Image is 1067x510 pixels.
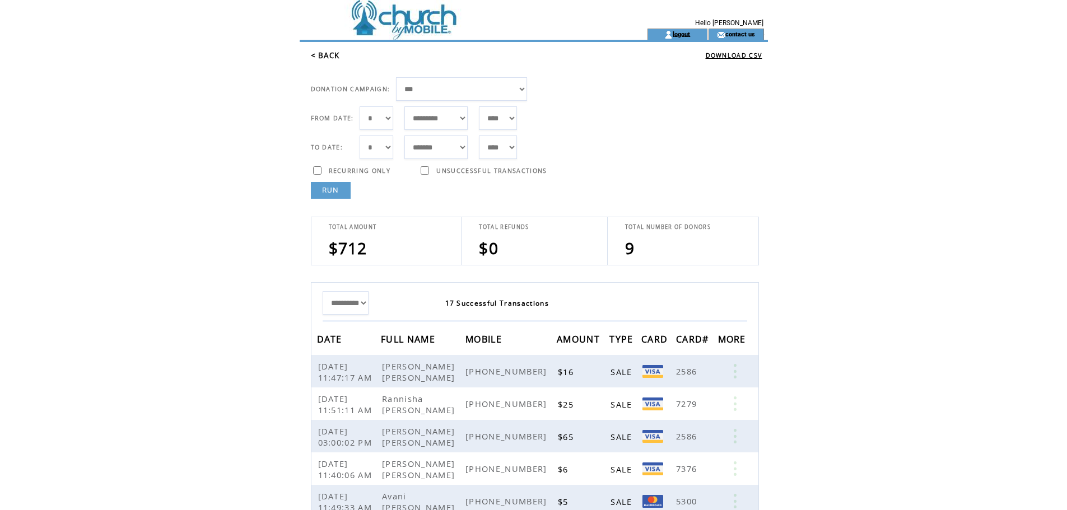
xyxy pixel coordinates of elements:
[382,393,458,415] span: Rannisha [PERSON_NAME]
[465,366,550,377] span: [PHONE_NUMBER]
[611,431,635,442] span: SALE
[611,399,635,410] span: SALE
[676,463,700,474] span: 7376
[625,237,635,259] span: 9
[642,495,663,508] img: Mastercard
[465,330,505,351] span: MOBILE
[311,50,340,60] a: < BACK
[558,366,576,377] span: $16
[676,431,700,442] span: 2586
[465,431,550,442] span: [PHONE_NUMBER]
[382,458,458,480] span: [PERSON_NAME] [PERSON_NAME]
[318,361,375,383] span: [DATE] 11:47:17 AM
[718,330,749,351] span: MORE
[642,430,663,443] img: Visa
[695,19,763,27] span: Hello [PERSON_NAME]
[676,330,712,351] span: CARD#
[611,366,635,377] span: SALE
[642,462,663,475] img: Visa
[318,425,375,448] span: [DATE] 03:00:02 PM
[381,335,438,342] a: FULL NAME
[311,85,390,93] span: DONATION CAMPAIGN:
[465,463,550,474] span: [PHONE_NUMBER]
[625,223,711,231] span: TOTAL NUMBER OF DONORS
[557,330,603,351] span: AMOUNT
[676,398,700,409] span: 7279
[642,365,663,378] img: Visa
[611,464,635,475] span: SALE
[717,30,725,39] img: contact_us_icon.gif
[317,330,345,351] span: DATE
[558,399,576,410] span: $25
[706,52,762,59] a: DOWNLOAD CSV
[329,237,367,259] span: $712
[558,496,571,507] span: $5
[642,397,663,410] img: Visa
[725,30,755,38] a: contact us
[611,496,635,507] span: SALE
[664,30,673,39] img: account_icon.gif
[609,330,636,351] span: TYPE
[329,167,391,175] span: RECURRING ONLY
[329,223,377,231] span: TOTAL AMOUNT
[317,335,345,342] a: DATE
[557,335,603,342] a: AMOUNT
[479,223,529,231] span: TOTAL REFUNDS
[641,330,670,351] span: CARD
[318,393,375,415] span: [DATE] 11:51:11 AM
[609,335,636,342] a: TYPE
[311,143,343,151] span: TO DATE:
[445,298,549,308] span: 17 Successful Transactions
[318,458,375,480] span: [DATE] 11:40:06 AM
[479,237,498,259] span: $0
[465,335,505,342] a: MOBILE
[382,361,458,383] span: [PERSON_NAME] [PERSON_NAME]
[311,182,351,199] a: RUN
[676,335,712,342] a: CARD#
[558,431,576,442] span: $65
[311,114,354,122] span: FROM DATE:
[673,30,690,38] a: logout
[436,167,547,175] span: UNSUCCESSFUL TRANSACTIONS
[465,398,550,409] span: [PHONE_NUMBER]
[676,495,700,507] span: 5300
[641,335,670,342] a: CARD
[382,425,458,448] span: [PERSON_NAME] [PERSON_NAME]
[676,366,700,377] span: 2586
[558,464,571,475] span: $6
[465,495,550,507] span: [PHONE_NUMBER]
[381,330,438,351] span: FULL NAME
